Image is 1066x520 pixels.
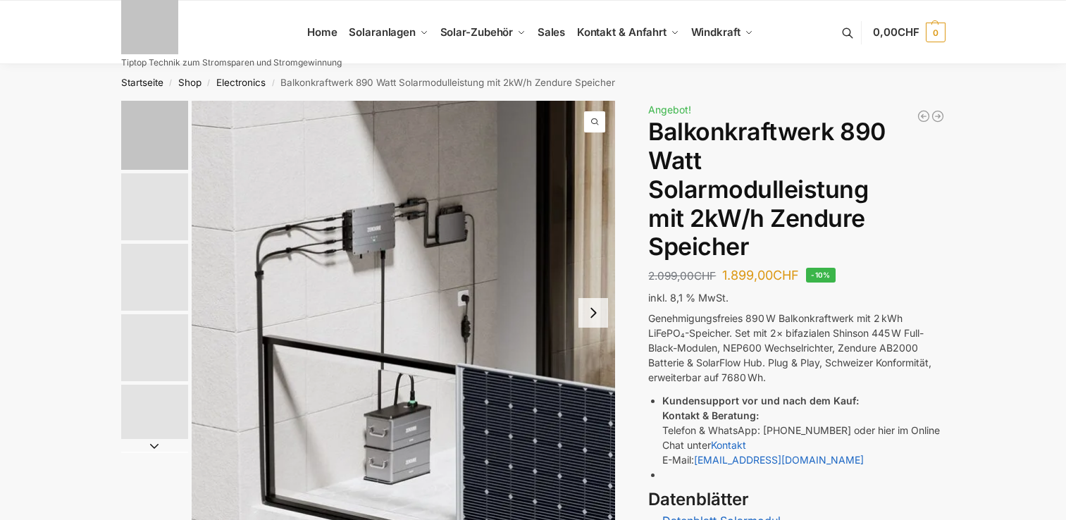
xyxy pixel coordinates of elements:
[662,409,759,421] strong: Kontakt & Beratung:
[163,78,178,89] span: /
[118,312,188,383] li: 4 / 5
[648,118,945,261] h1: Balkonkraftwerk 890 Watt Solarmodulleistung mit 2kW/h Zendure Speicher
[694,454,864,466] a: [EMAIL_ADDRESS][DOMAIN_NAME]
[96,64,970,101] nav: Breadcrumb
[648,269,716,283] bdi: 2.099,00
[577,25,667,39] span: Kontakt & Anfahrt
[691,25,740,39] span: Windkraft
[662,393,945,467] li: Telefon & WhatsApp: [PHONE_NUMBER] oder hier im Online Chat unter E-Mail:
[538,25,566,39] span: Sales
[578,298,608,328] button: Next slide
[873,11,945,54] a: 0,00CHF 0
[440,25,514,39] span: Solar-Zubehör
[118,171,188,242] li: 2 / 5
[349,25,416,39] span: Solaranlagen
[571,1,685,64] a: Kontakt & Anfahrt
[648,292,729,304] span: inkl. 8,1 % MwSt.
[648,104,691,116] span: Angebot!
[898,25,919,39] span: CHF
[121,244,188,311] img: Maysun
[121,439,188,453] button: Next slide
[926,23,946,42] span: 0
[178,77,202,88] a: Shop
[711,439,746,451] a: Kontakt
[202,78,216,89] span: /
[917,109,931,123] a: 890/600 Watt Solarkraftwerk + 2,7 KW Batteriespeicher Genehmigungsfrei
[266,78,280,89] span: /
[931,109,945,123] a: Balkonkraftwerk 890 Watt Solarmodulleistung mit 1kW/h Zendure Speicher
[648,311,945,385] p: Genehmigungsfreies 890 W Balkonkraftwerk mit 2 kWh LiFePO₄-Speicher. Set mit 2× bifazialen Shinso...
[434,1,531,64] a: Solar-Zubehör
[685,1,759,64] a: Windkraft
[121,58,342,67] p: Tiptop Technik zum Stromsparen und Stromgewinnung
[662,395,859,407] strong: Kundensupport vor und nach dem Kauf:
[121,101,188,170] img: Zendure-solar-flow-Batteriespeicher für Balkonkraftwerke
[773,268,799,283] span: CHF
[118,242,188,312] li: 3 / 5
[694,269,716,283] span: CHF
[121,173,188,240] img: Anschlusskabel-3meter_schweizer-stecker
[121,385,188,452] img: nep-microwechselrichter-600w
[722,268,799,283] bdi: 1.899,00
[531,1,571,64] a: Sales
[121,77,163,88] a: Startseite
[216,77,266,88] a: Electronics
[343,1,434,64] a: Solaranlagen
[121,314,188,381] img: Zendure-solar-flow-Batteriespeicher für Balkonkraftwerke
[118,383,188,453] li: 5 / 5
[806,268,836,283] span: -10%
[118,101,188,171] li: 1 / 5
[648,488,945,512] h3: Datenblätter
[873,25,919,39] span: 0,00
